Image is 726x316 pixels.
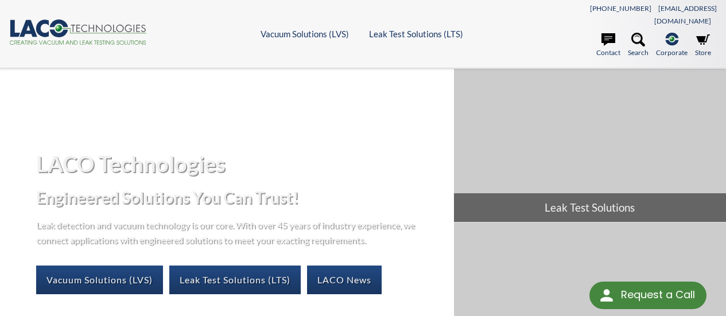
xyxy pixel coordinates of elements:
img: round button [597,286,616,305]
span: Leak Test Solutions [454,193,726,222]
a: Search [628,33,649,58]
a: Store [695,33,711,58]
a: [PHONE_NUMBER] [590,4,651,13]
a: Contact [596,33,620,58]
a: Leak Test Solutions [454,69,726,221]
a: Leak Test Solutions (LTS) [369,29,463,39]
h2: Engineered Solutions You Can Trust! [36,187,444,208]
a: LACO News [307,266,382,294]
a: Vacuum Solutions (LVS) [36,266,163,294]
div: Request a Call [589,282,706,309]
a: Vacuum Solutions (LVS) [261,29,349,39]
h1: LACO Technologies [36,150,444,178]
a: [EMAIL_ADDRESS][DOMAIN_NAME] [654,4,717,25]
a: Leak Test Solutions (LTS) [169,266,301,294]
p: Leak detection and vacuum technology is our core. With over 45 years of industry experience, we c... [36,217,421,247]
div: Request a Call [621,282,695,308]
span: Corporate [656,47,688,58]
